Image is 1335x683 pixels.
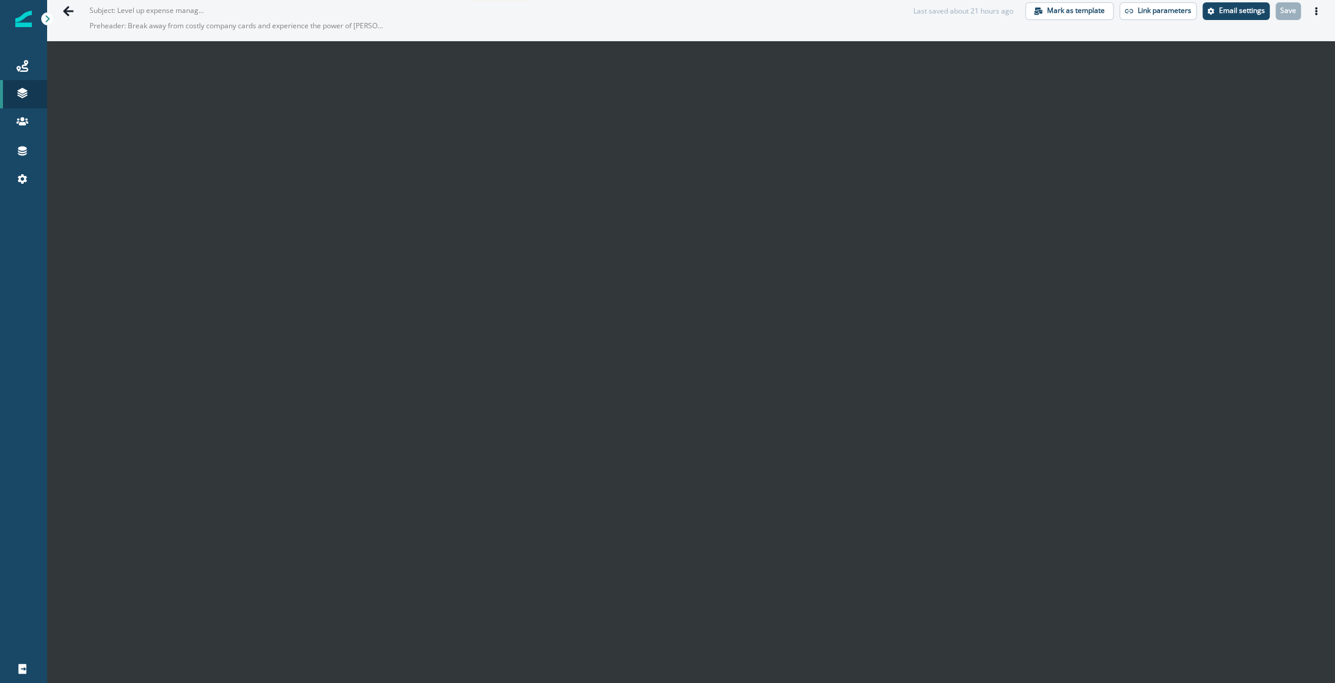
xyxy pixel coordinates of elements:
button: Actions [1307,2,1326,20]
p: Preheader: Break away from costly company cards and experience the power of [PERSON_NAME] & Expen... [90,16,384,36]
img: Inflection [15,11,32,27]
button: Link parameters [1119,2,1197,20]
button: Save [1276,2,1301,20]
p: Email settings [1219,6,1265,15]
p: Save [1280,6,1296,15]
p: Mark as template [1047,6,1105,15]
p: Subject: Level up expense management + get a $500 gift card [90,1,207,16]
p: Link parameters [1138,6,1191,15]
button: Mark as template [1025,2,1114,20]
div: Last saved about 21 hours ago [913,6,1013,16]
button: Settings [1203,2,1270,20]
